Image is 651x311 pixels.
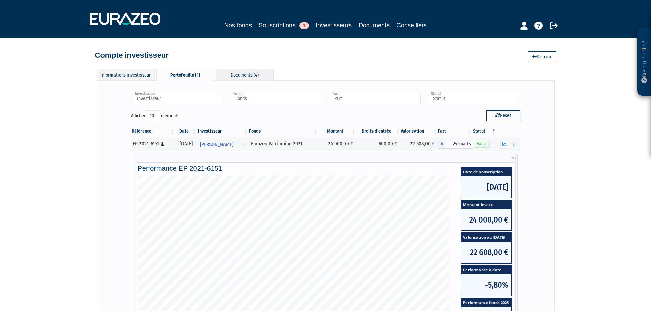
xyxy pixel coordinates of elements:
[138,165,514,172] h4: Performance EP 2021-6151
[161,142,164,146] i: [Français] Personne physique
[396,20,427,30] a: Conseillers
[356,137,401,151] td: 600,00 €
[95,51,169,59] h4: Compte investisseur
[259,20,309,30] a: Souscriptions1
[461,200,511,209] span: Montant investi
[461,266,511,275] span: Performance à date
[461,176,511,198] span: [DATE]
[438,140,472,149] div: A - Eurazeo Patrimoine 2021
[528,51,556,62] a: Retour
[318,137,357,151] td: 24 000,00 €
[299,22,309,29] span: 1
[318,126,357,137] th: Montant: activer pour trier la colonne par ordre croissant
[200,138,233,151] span: [PERSON_NAME]
[90,13,160,25] img: 1732889491-logotype_eurazeo_blanc_rvb.png
[197,126,248,137] th: Investisseur: activer pour trier la colonne par ordre croissant
[472,126,497,137] th: Statut : activer pour trier la colonne par ordre d&eacute;croissant
[461,233,511,242] span: Valorisation au [DATE]
[461,209,511,230] span: 24 000,00 €
[131,126,175,137] th: Référence : activer pour trier la colonne par ordre croissant
[178,140,195,147] div: [DATE]
[475,141,490,147] span: Valide
[461,274,511,296] span: -5,80%
[224,20,252,30] a: Nos fonds
[316,20,352,31] a: Investisseurs
[461,167,511,176] span: Date de souscription
[438,126,472,137] th: Part: activer pour trier la colonne par ordre croissant
[461,298,511,307] span: Performance fonds 2025
[251,140,316,147] div: Eurazeo Patrimoine 2021
[461,242,511,263] span: 22 608,00 €
[356,126,401,137] th: Droits d'entrée: activer pour trier la colonne par ordre croissant
[156,69,214,81] div: Portefeuille (1)
[175,126,197,137] th: Date: activer pour trier la colonne par ordre croissant
[97,69,155,80] div: Informations investisseur
[216,69,274,80] div: Documents (4)
[445,140,472,149] span: 240 parts
[197,137,248,151] a: [PERSON_NAME]
[401,137,438,151] td: 22 608,00 €
[133,140,173,147] div: EP 2021-6151
[131,110,179,122] label: Afficher éléments
[486,110,520,121] button: Reset
[640,31,648,93] p: Besoin d'aide ?
[243,138,246,151] i: Voir l'investisseur
[146,110,161,122] select: Afficheréléments
[358,20,390,30] a: Documents
[438,140,445,149] span: A
[248,126,318,137] th: Fonds: activer pour trier la colonne par ordre croissant
[401,126,438,137] th: Valorisation: activer pour trier la colonne par ordre croissant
